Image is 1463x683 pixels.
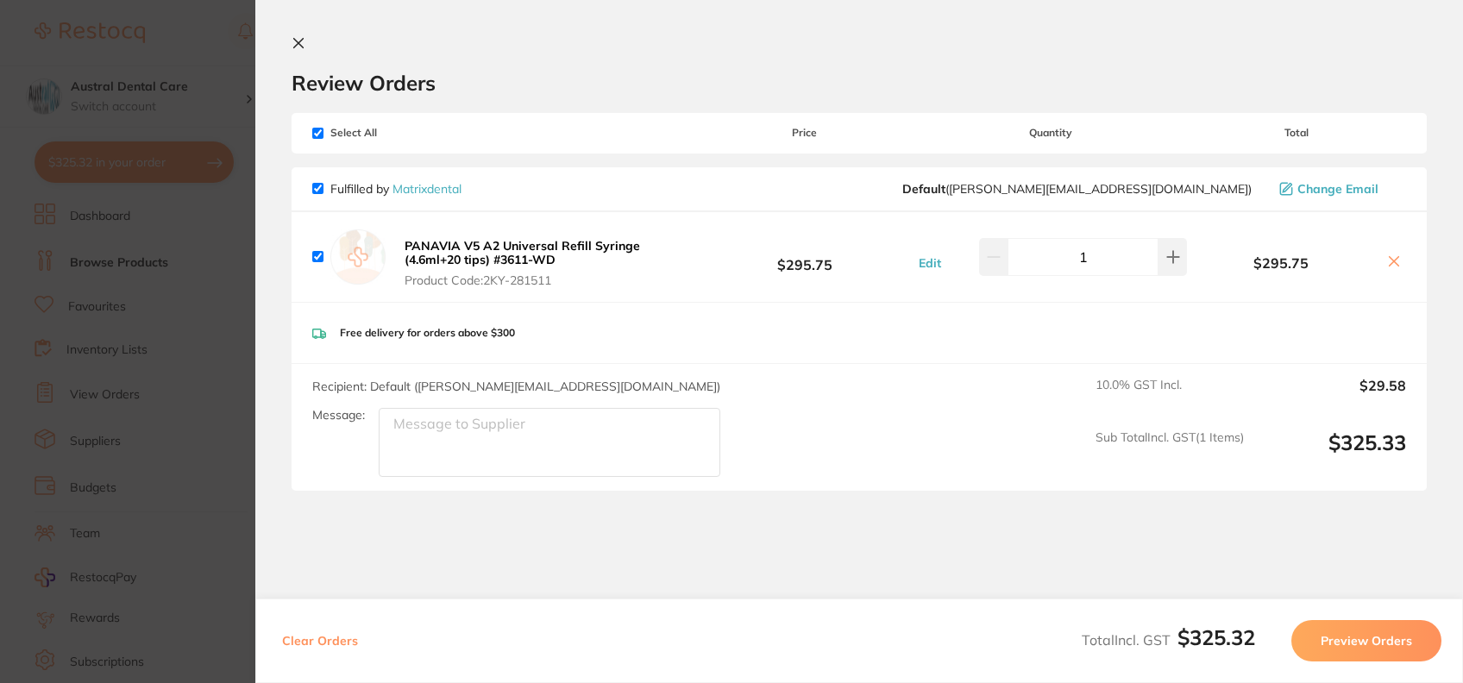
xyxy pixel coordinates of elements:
button: PANAVIA V5 A2 Universal Refill Syringe (4.6ml+20 tips) #3611-WD Product Code:2KY-281511 [399,238,695,288]
p: Fulfilled by [330,182,462,196]
span: 10.0 % GST Incl. [1096,378,1244,416]
span: Quantity [914,127,1187,139]
span: Sub Total Incl. GST ( 1 Items) [1096,430,1244,478]
span: Change Email [1297,182,1378,196]
h2: Review Orders [292,70,1427,96]
span: Recipient: Default ( [PERSON_NAME][EMAIL_ADDRESS][DOMAIN_NAME] ) [312,379,720,394]
span: Product Code: 2KY-281511 [405,273,690,287]
button: Edit [914,255,946,271]
img: empty.jpg [330,229,386,285]
p: Free delivery for orders above $300 [340,327,515,339]
span: Select All [312,127,485,139]
span: Total Incl. GST [1082,631,1255,649]
span: Total [1187,127,1406,139]
button: Clear Orders [277,620,363,661]
label: Message: [312,408,365,423]
b: Default [902,181,945,197]
b: $325.32 [1177,624,1255,650]
b: PANAVIA V5 A2 Universal Refill Syringe (4.6ml+20 tips) #3611-WD [405,238,640,267]
b: $295.75 [1187,255,1375,271]
span: peter@matrixdental.com.au [902,182,1252,196]
b: $295.75 [695,241,914,273]
output: $325.33 [1258,430,1406,478]
button: Preview Orders [1291,620,1441,661]
button: Change Email [1274,181,1406,197]
span: Price [695,127,914,139]
output: $29.58 [1258,378,1406,416]
a: Matrixdental [392,181,462,197]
